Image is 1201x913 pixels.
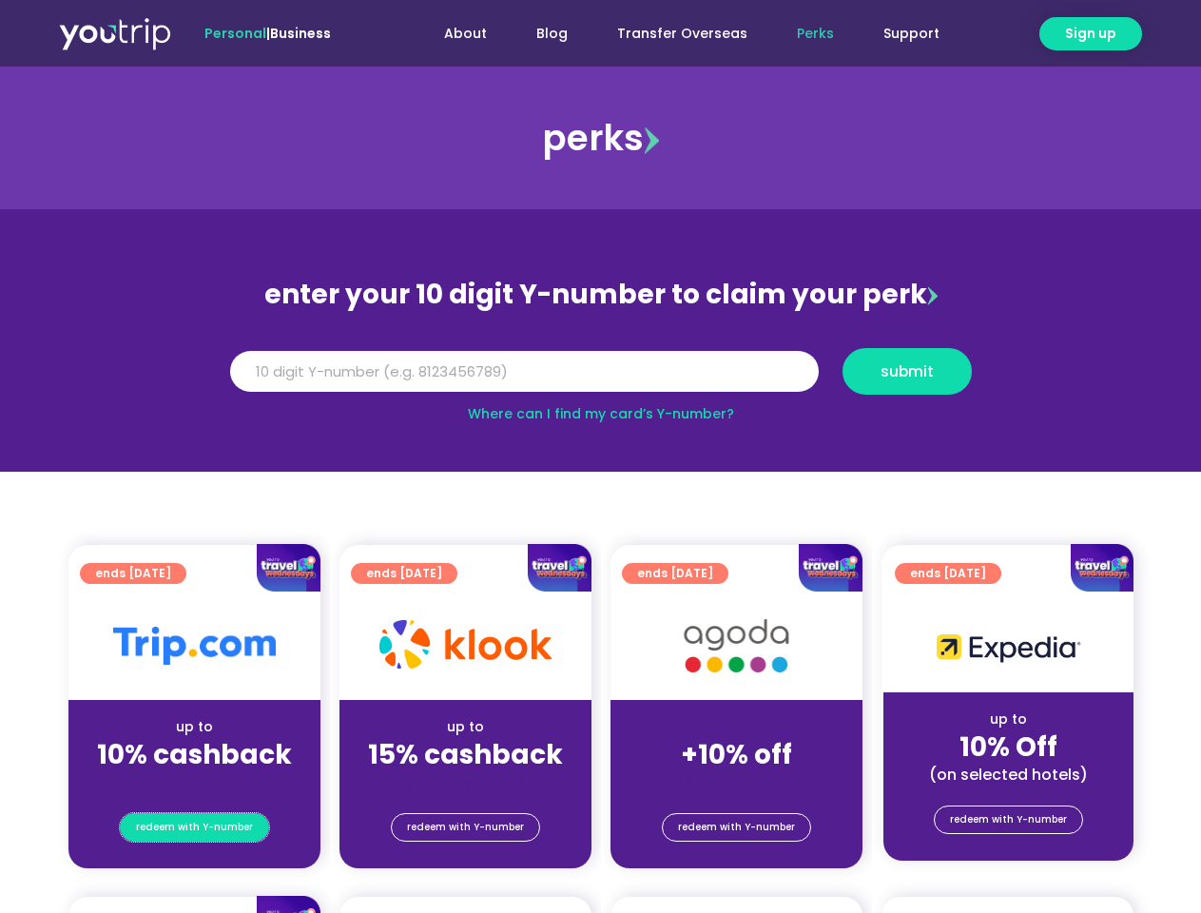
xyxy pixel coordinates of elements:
[419,16,512,51] a: About
[592,16,772,51] a: Transfer Overseas
[950,806,1067,833] span: redeem with Y-number
[270,24,331,43] a: Business
[204,24,266,43] span: Personal
[136,814,253,841] span: redeem with Y-number
[843,348,972,395] button: submit
[1039,17,1142,50] a: Sign up
[204,24,331,43] span: |
[678,814,795,841] span: redeem with Y-number
[719,717,754,736] span: up to
[221,270,981,320] div: enter your 10 digit Y-number to claim your perk
[230,348,972,409] form: Y Number
[772,16,859,51] a: Perks
[1065,24,1116,44] span: Sign up
[468,404,734,423] a: Where can I find my card’s Y-number?
[407,814,524,841] span: redeem with Y-number
[681,736,792,773] strong: +10% off
[97,736,292,773] strong: 10% cashback
[84,717,305,737] div: up to
[120,813,269,842] a: redeem with Y-number
[662,813,811,842] a: redeem with Y-number
[84,772,305,792] div: (for stays only)
[368,736,563,773] strong: 15% cashback
[391,813,540,842] a: redeem with Y-number
[355,772,576,792] div: (for stays only)
[382,16,964,51] nav: Menu
[626,772,847,792] div: (for stays only)
[859,16,964,51] a: Support
[230,351,819,393] input: 10 digit Y-number (e.g. 8123456789)
[355,717,576,737] div: up to
[899,765,1118,785] div: (on selected hotels)
[512,16,592,51] a: Blog
[899,709,1118,729] div: up to
[934,806,1083,834] a: redeem with Y-number
[959,728,1057,766] strong: 10% Off
[881,364,934,379] span: submit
